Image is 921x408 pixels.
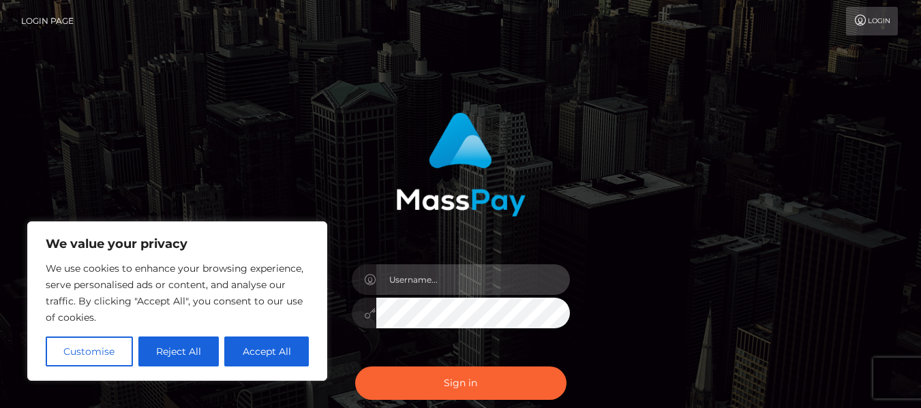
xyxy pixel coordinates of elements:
[224,336,309,366] button: Accept All
[376,264,570,295] input: Username...
[46,336,133,366] button: Customise
[138,336,220,366] button: Reject All
[21,7,74,35] a: Login Page
[46,260,309,326] p: We use cookies to enhance your browsing experience, serve personalised ads or content, and analys...
[27,221,327,381] div: We value your privacy
[846,7,898,35] a: Login
[355,366,567,400] button: Sign in
[46,236,309,252] p: We value your privacy
[396,112,526,217] img: MassPay Login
